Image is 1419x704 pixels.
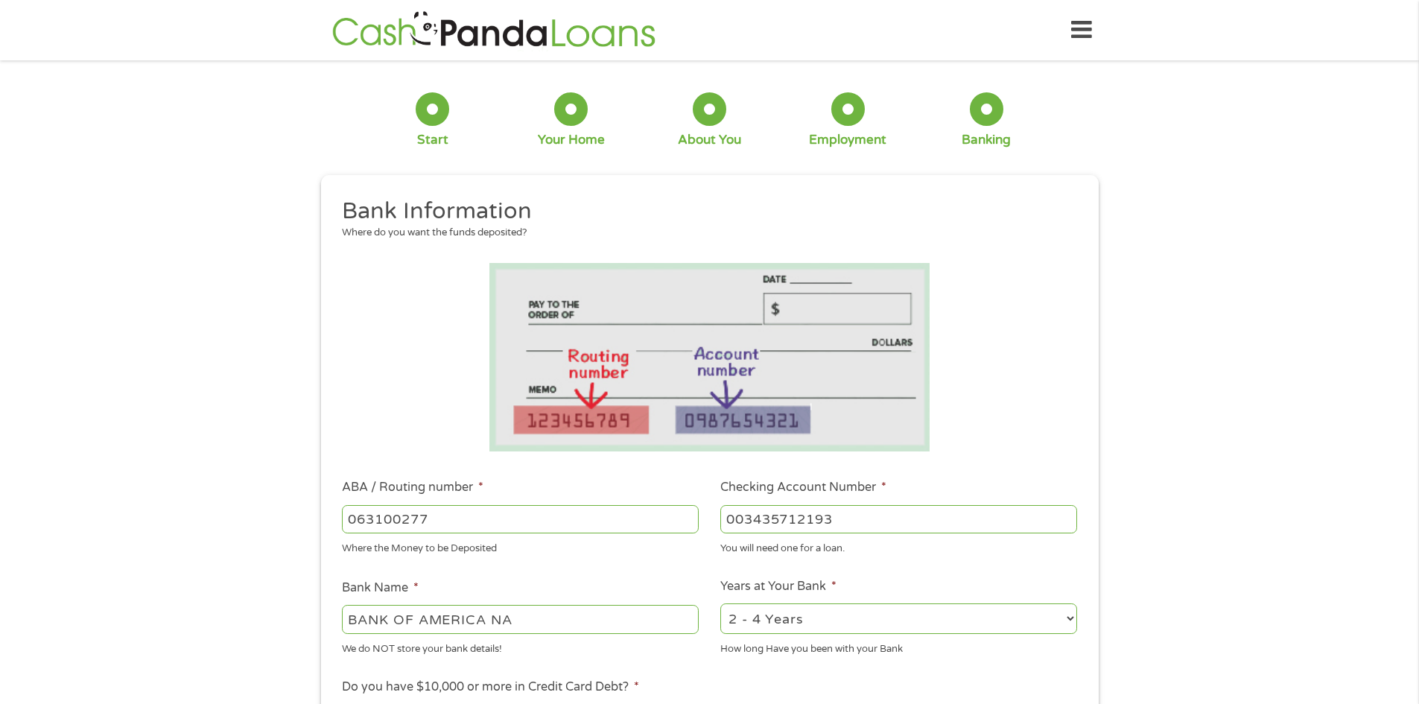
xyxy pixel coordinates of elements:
[342,679,639,695] label: Do you have $10,000 or more in Credit Card Debt?
[342,226,1066,241] div: Where do you want the funds deposited?
[720,480,886,495] label: Checking Account Number
[342,197,1066,226] h2: Bank Information
[417,132,448,148] div: Start
[962,132,1011,148] div: Banking
[720,536,1077,556] div: You will need one for a loan.
[342,536,699,556] div: Where the Money to be Deposited
[342,505,699,533] input: 263177916
[328,9,660,51] img: GetLoanNow Logo
[809,132,886,148] div: Employment
[489,263,930,451] img: Routing number location
[538,132,605,148] div: Your Home
[342,480,483,495] label: ABA / Routing number
[342,636,699,656] div: We do NOT store your bank details!
[342,580,419,596] label: Bank Name
[720,579,837,594] label: Years at Your Bank
[720,636,1077,656] div: How long Have you been with your Bank
[678,132,741,148] div: About You
[720,505,1077,533] input: 345634636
